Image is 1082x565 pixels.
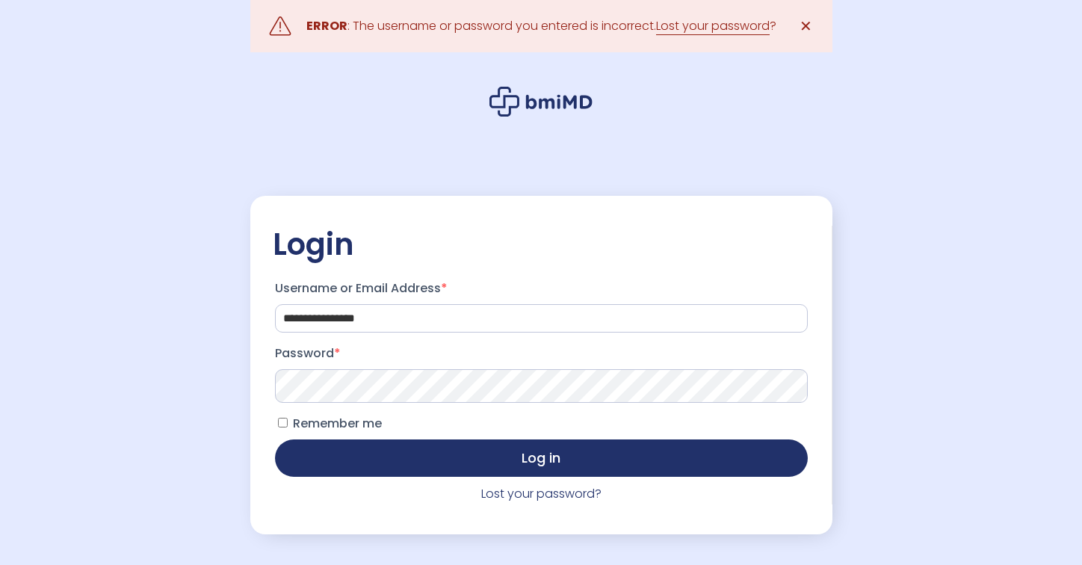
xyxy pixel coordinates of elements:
div: : The username or password you entered is incorrect. ? [306,16,776,37]
span: ✕ [800,16,812,37]
span: Remember me [293,415,382,432]
a: Lost your password? [481,485,602,502]
label: Username or Email Address [275,277,808,300]
h2: Login [273,226,810,263]
button: Log in [275,439,808,477]
strong: ERROR [306,17,347,34]
a: Lost your password [656,17,770,35]
input: Remember me [278,418,288,427]
a: ✕ [791,11,821,41]
label: Password [275,342,808,365]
